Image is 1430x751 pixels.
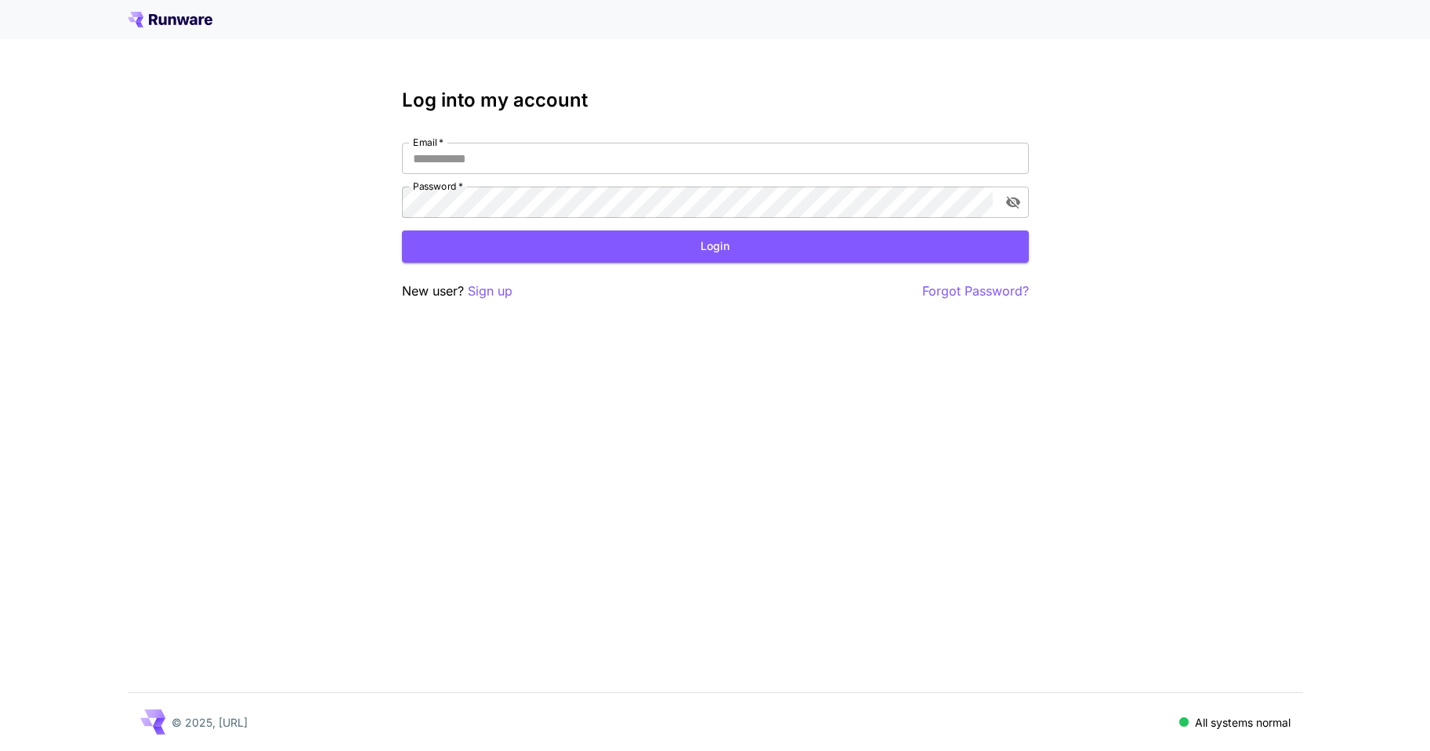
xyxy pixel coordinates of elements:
[468,281,512,301] button: Sign up
[402,230,1029,263] button: Login
[1195,714,1291,731] p: All systems normal
[413,180,463,193] label: Password
[999,188,1027,216] button: toggle password visibility
[402,89,1029,111] h3: Log into my account
[402,281,512,301] p: New user?
[922,281,1029,301] button: Forgot Password?
[413,136,443,149] label: Email
[172,714,248,731] p: © 2025, [URL]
